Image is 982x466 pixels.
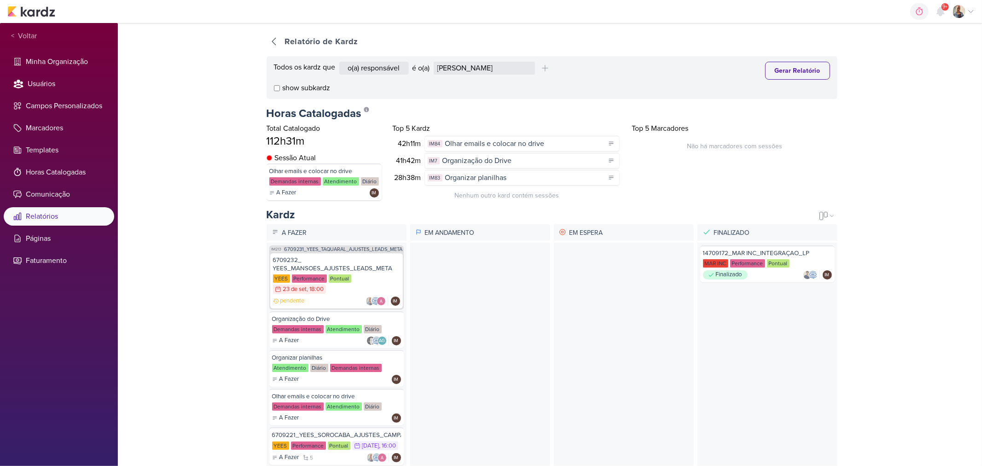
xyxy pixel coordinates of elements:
p: IM [394,378,399,382]
div: Pontual [328,442,350,450]
div: Olhar emails e colocar no drive [269,167,379,175]
div: 14709172_MAR INC_INTEGRAÇAO_LP [703,249,832,257]
img: Iara Santos [366,297,375,306]
div: 41h42m [395,155,425,166]
div: IM83 [428,174,442,182]
a: Organizar planilhas Atendimento Diário Demandas internas A Fazer IM [269,350,404,387]
div: Nenhum outro kard contém sessões [393,185,621,200]
li: Horas Catalogadas [4,163,114,181]
div: Aline Gimenez Graciano [378,336,387,345]
div: YEES [273,274,290,283]
p: IM [394,339,399,344]
div: Demandas internas [330,364,382,372]
li: Comunicação [4,185,114,204]
p: IM [372,191,377,196]
div: Diário [361,177,379,186]
span: < [11,31,14,41]
span: 9+ [943,3,948,11]
div: Isabella Machado Guimarães [392,375,401,384]
img: Caroline Traven De Andrade [808,270,818,280]
p: A Fazer [279,453,299,462]
p: Finalizado [712,226,835,239]
span: 5 [310,454,314,462]
div: Isabella Machado Guimarães [391,297,400,306]
div: Atendimento [325,402,362,411]
div: Performance [730,259,765,268]
img: kardz.app [7,6,55,17]
div: Atendimento [323,177,359,186]
span: Total Catalogado [267,124,320,133]
p: Em Andamento [423,226,547,239]
div: Performance [292,274,327,283]
img: tracking [267,155,272,161]
div: 112h31m [267,134,382,149]
div: Top 5 Marcadores [632,123,837,134]
img: Levy Pessoa [803,270,812,280]
div: Isabella Machado Guimarães [392,336,401,345]
div: Relatório de Kardz [285,35,358,48]
img: Caroline Traven De Andrade [371,297,380,306]
div: Isabella Machado Guimarães [392,453,401,462]
a: 6709231_YEES_TAQUARAL_AJUSTES_LEADS_META [285,247,403,252]
li: Campos Personalizados [4,97,114,115]
div: Atendimento [272,364,308,372]
span: Organizar planilhas [445,172,507,183]
div: Demandas internas [272,402,324,411]
div: Diário [364,402,382,411]
img: Alessandra Gomes [377,297,386,306]
div: Olhar emails e colocar no drive [272,392,401,401]
div: Kardz [267,208,295,222]
span: Sessão Atual [275,152,316,163]
div: , 16:00 [379,443,396,449]
div: Organizar planilhas [272,354,401,362]
li: Faturamento [4,251,114,270]
div: IM7 [428,157,440,165]
img: Iara Santos [366,453,376,462]
div: Todos os kardz que [274,62,336,75]
p: IM [393,299,398,304]
div: Isabella Machado Guimarães [392,414,401,423]
p: A Fazer [279,336,299,345]
span: Organização do Drive [442,155,512,166]
li: Relatórios [4,207,114,226]
div: IM84 [428,140,442,148]
div: Top 5 Kardz [393,123,621,134]
a: 14709172_MAR INC_INTEGRAÇAO_LP MAR INC Performance Pontual Finalizado IM [700,245,835,282]
a: Olhar emails e colocar no drive Demandas internas Atendimento Diário A Fazer IM [267,163,382,200]
p: AG [379,339,385,344]
p: Finalizado [716,270,742,280]
a: Olhar emails e colocar no drive Demandas internas Atendimento Diário A Fazer IM [269,389,404,425]
div: Não há marcadores com sessões [632,136,837,151]
div: Pontual [767,259,790,268]
div: Demandas internas [269,177,321,186]
span: Voltar [14,30,37,41]
div: MAR INC [703,259,728,268]
button: Gerar Relatório [765,62,830,80]
div: [DATE] [362,443,379,449]
p: IM [825,273,830,278]
p: A Fazer [279,414,299,423]
img: Caroline Traven De Andrade [372,453,381,462]
div: YEES [272,442,289,450]
p: A Fazer [280,226,404,239]
span: Olhar emails e colocar no drive [445,138,545,149]
li: Páginas [4,229,114,248]
li: Marcadores [4,119,114,137]
div: Diário [310,364,328,372]
img: Caroline Traven De Andrade [372,336,381,345]
div: é o(a) [413,63,430,74]
p: Em Espera [568,226,691,239]
li: Templates [4,141,114,159]
div: Diário [364,325,382,333]
div: Isabella Machado Guimarães [823,270,832,280]
img: Alessandra Gomes [378,453,387,462]
div: 23 de set [283,286,307,292]
img: Iara Santos [953,5,965,18]
input: show subkardz [274,85,280,91]
div: Pontual [329,274,351,283]
p: A Fazer [277,188,296,198]
p: A Fazer [279,375,299,384]
div: Horas Catalogadas [267,103,837,121]
div: Demandas internas [272,325,324,333]
a: Organização do Drive Demandas internas Atendimento Diário A Fazer AG IM [269,311,404,348]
